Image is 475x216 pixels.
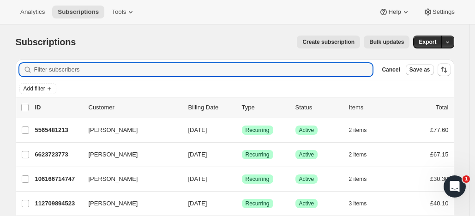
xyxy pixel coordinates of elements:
[297,36,360,48] button: Create subscription
[349,197,377,210] button: 3 items
[406,64,434,75] button: Save as
[364,36,409,48] button: Bulk updates
[35,148,449,161] div: 6623723773[PERSON_NAME][DATE]SuccessRecurringSuccessActive2 items£67.15
[246,175,270,183] span: Recurring
[430,200,449,207] span: £40.10
[52,6,104,18] button: Subscriptions
[246,151,270,158] span: Recurring
[349,151,367,158] span: 2 items
[299,126,314,134] span: Active
[89,199,138,208] span: [PERSON_NAME]
[35,126,81,135] p: 5565481213
[20,8,45,16] span: Analytics
[35,197,449,210] div: 112709894523[PERSON_NAME][DATE]SuccessRecurringSuccessActive3 items£40.10
[438,63,451,76] button: Sort the results
[188,126,207,133] span: [DATE]
[349,173,377,186] button: 2 items
[349,124,377,137] button: 2 items
[24,85,45,92] span: Add filter
[369,38,404,46] span: Bulk updates
[430,126,449,133] span: £77.60
[413,36,442,48] button: Export
[433,8,455,16] span: Settings
[373,6,415,18] button: Help
[35,150,81,159] p: 6623723773
[436,103,448,112] p: Total
[83,147,175,162] button: [PERSON_NAME]
[382,66,400,73] span: Cancel
[89,174,138,184] span: [PERSON_NAME]
[349,175,367,183] span: 2 items
[19,83,56,94] button: Add filter
[430,151,449,158] span: £67.15
[349,200,367,207] span: 3 items
[388,8,401,16] span: Help
[409,66,430,73] span: Save as
[188,200,207,207] span: [DATE]
[430,175,449,182] span: £30.30
[83,172,175,186] button: [PERSON_NAME]
[112,8,126,16] span: Tools
[419,38,436,46] span: Export
[35,174,81,184] p: 106166714747
[188,103,234,112] p: Billing Date
[58,8,99,16] span: Subscriptions
[35,103,449,112] div: IDCustomerBilling DateTypeStatusItemsTotal
[35,124,449,137] div: 5565481213[PERSON_NAME][DATE]SuccessRecurringSuccessActive2 items£77.60
[35,199,81,208] p: 112709894523
[299,151,314,158] span: Active
[299,200,314,207] span: Active
[246,126,270,134] span: Recurring
[89,126,138,135] span: [PERSON_NAME]
[349,148,377,161] button: 2 items
[83,123,175,138] button: [PERSON_NAME]
[35,103,81,112] p: ID
[444,175,466,198] iframe: Intercom live chat
[188,175,207,182] span: [DATE]
[89,103,181,112] p: Customer
[302,38,355,46] span: Create subscription
[349,103,395,112] div: Items
[378,64,403,75] button: Cancel
[242,103,288,112] div: Type
[106,6,141,18] button: Tools
[16,37,76,47] span: Subscriptions
[188,151,207,158] span: [DATE]
[34,63,373,76] input: Filter subscribers
[463,175,470,183] span: 1
[299,175,314,183] span: Active
[418,6,460,18] button: Settings
[349,126,367,134] span: 2 items
[35,173,449,186] div: 106166714747[PERSON_NAME][DATE]SuccessRecurringSuccessActive2 items£30.30
[246,200,270,207] span: Recurring
[89,150,138,159] span: [PERSON_NAME]
[15,6,50,18] button: Analytics
[295,103,342,112] p: Status
[83,196,175,211] button: [PERSON_NAME]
